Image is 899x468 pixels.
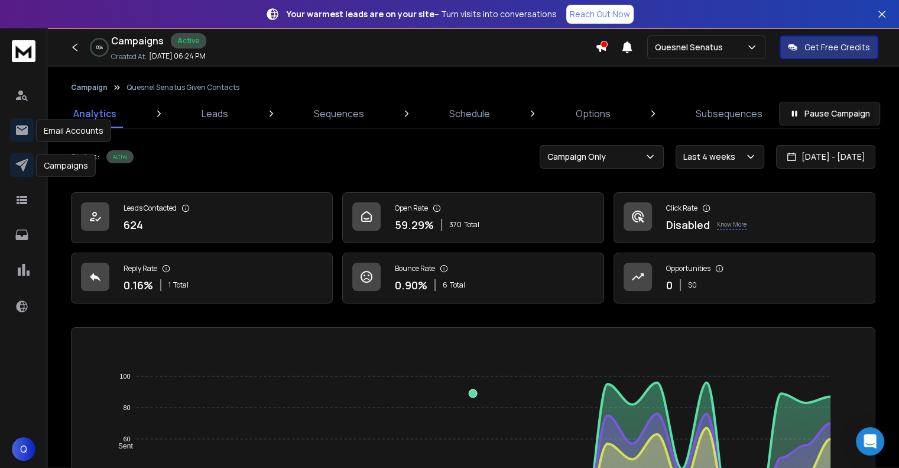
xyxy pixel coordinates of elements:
[566,5,634,24] a: Reach Out Now
[124,264,157,273] p: Reply Rate
[395,204,428,213] p: Open Rate
[569,99,618,128] a: Options
[614,192,875,243] a: Click RateDisabledKnow More
[442,99,497,128] a: Schedule
[776,145,875,169] button: [DATE] - [DATE]
[780,35,878,59] button: Get Free Credits
[12,40,35,62] img: logo
[666,217,710,233] p: Disabled
[570,8,630,20] p: Reach Out Now
[450,280,465,290] span: Total
[287,8,557,20] p: – Turn visits into conversations
[576,106,611,121] p: Options
[66,99,124,128] a: Analytics
[287,8,434,20] strong: Your warmest leads are on your site
[395,217,434,233] p: 59.29 %
[689,99,770,128] a: Subsequences
[106,150,134,163] div: Active
[547,151,611,163] p: Campaign Only
[168,280,171,290] span: 1
[696,106,762,121] p: Subsequences
[443,280,447,290] span: 6
[12,437,35,461] button: Q
[342,253,604,304] a: Bounce Rate0.90%6Total
[111,34,164,48] h1: Campaigns
[124,435,131,443] tspan: 60
[688,280,697,290] p: $ 0
[717,220,747,230] p: Know More
[149,51,206,61] p: [DATE] 06:24 PM
[683,151,740,163] p: Last 4 weeks
[202,106,228,121] p: Leads
[111,52,147,62] p: Created At:
[71,151,99,163] p: Status:
[856,427,884,456] div: Open Intercom Messenger
[124,204,177,213] p: Leads Contacted
[171,33,206,49] div: Active
[655,41,728,53] p: Quesnel Senatus
[124,277,153,293] p: 0.16 %
[804,41,870,53] p: Get Free Credits
[449,106,490,121] p: Schedule
[71,83,108,92] button: Campaign
[614,253,875,304] a: Opportunities0$0
[779,102,880,125] button: Pause Campaign
[109,442,133,450] span: Sent
[71,192,333,243] a: Leads Contacted624
[395,277,427,293] p: 0.90 %
[666,277,673,293] p: 0
[342,192,604,243] a: Open Rate59.29%370Total
[173,280,189,290] span: Total
[666,264,710,273] p: Opportunities
[124,217,143,233] p: 624
[120,373,131,380] tspan: 100
[449,220,462,230] span: 370
[96,44,103,51] p: 0 %
[666,204,697,213] p: Click Rate
[71,253,333,304] a: Reply Rate0.16%1Total
[194,99,235,128] a: Leads
[314,106,364,121] p: Sequences
[36,154,96,177] div: Campaigns
[73,106,116,121] p: Analytics
[36,120,111,142] div: Email Accounts
[464,220,479,230] span: Total
[395,264,435,273] p: Bounce Rate
[124,404,131,411] tspan: 80
[307,99,371,128] a: Sequences
[126,83,239,92] p: Quesnel Senatus Given Contacts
